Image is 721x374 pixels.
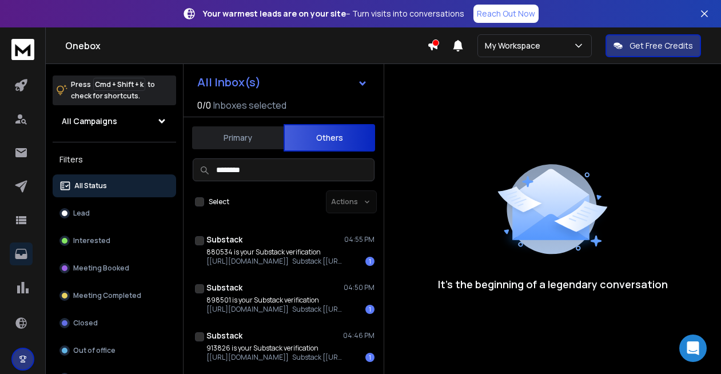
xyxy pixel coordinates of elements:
[365,257,375,266] div: 1
[343,331,375,340] p: 04:46 PM
[53,202,176,225] button: Lead
[53,110,176,133] button: All Campaigns
[74,181,107,190] p: All Status
[192,125,284,150] button: Primary
[209,197,229,206] label: Select
[53,174,176,197] button: All Status
[206,305,344,314] p: [[URL][DOMAIN_NAME]] Substack [[URL][DOMAIN_NAME]!,w_80,h_80,c_fill,f_auto,q_auto:good,fl_progres...
[485,40,545,51] p: My Workspace
[206,330,242,341] h1: Substack
[73,264,129,273] p: Meeting Booked
[197,77,261,88] h1: All Inbox(s)
[53,284,176,307] button: Meeting Completed
[11,39,34,60] img: logo
[679,335,707,362] div: Open Intercom Messenger
[284,124,375,152] button: Others
[73,319,98,328] p: Closed
[73,291,141,300] p: Meeting Completed
[477,8,535,19] p: Reach Out Now
[606,34,701,57] button: Get Free Credits
[203,8,464,19] p: – Turn visits into conversations
[71,79,155,102] p: Press to check for shortcuts.
[73,209,90,218] p: Lead
[206,282,242,293] h1: Substack
[630,40,693,51] p: Get Free Credits
[65,39,427,53] h1: Onebox
[206,296,344,305] p: 898501 is your Substack verification
[206,353,344,362] p: [[URL][DOMAIN_NAME]] Substack [[URL][DOMAIN_NAME]!,w_80,h_80,c_fill,f_auto,q_auto:good,fl_progres...
[206,344,344,353] p: 913826 is your Substack verification
[73,236,110,245] p: Interested
[53,257,176,280] button: Meeting Booked
[203,8,346,19] strong: Your warmest leads are on your site
[53,312,176,335] button: Closed
[73,346,115,355] p: Out of office
[344,235,375,244] p: 04:55 PM
[53,339,176,362] button: Out of office
[206,234,242,245] h1: Substack
[365,305,375,314] div: 1
[438,276,668,292] p: It’s the beginning of a legendary conversation
[53,152,176,168] h3: Filters
[206,248,344,257] p: 880534 is your Substack verification
[197,98,211,112] span: 0 / 0
[206,257,344,266] p: [[URL][DOMAIN_NAME]] Substack [[URL][DOMAIN_NAME]!,w_80,h_80,c_fill,f_auto,q_auto:good,fl_progres...
[93,78,145,91] span: Cmd + Shift + k
[473,5,539,23] a: Reach Out Now
[213,98,286,112] h3: Inboxes selected
[365,353,375,362] div: 1
[62,116,117,127] h1: All Campaigns
[344,283,375,292] p: 04:50 PM
[53,229,176,252] button: Interested
[188,71,377,94] button: All Inbox(s)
